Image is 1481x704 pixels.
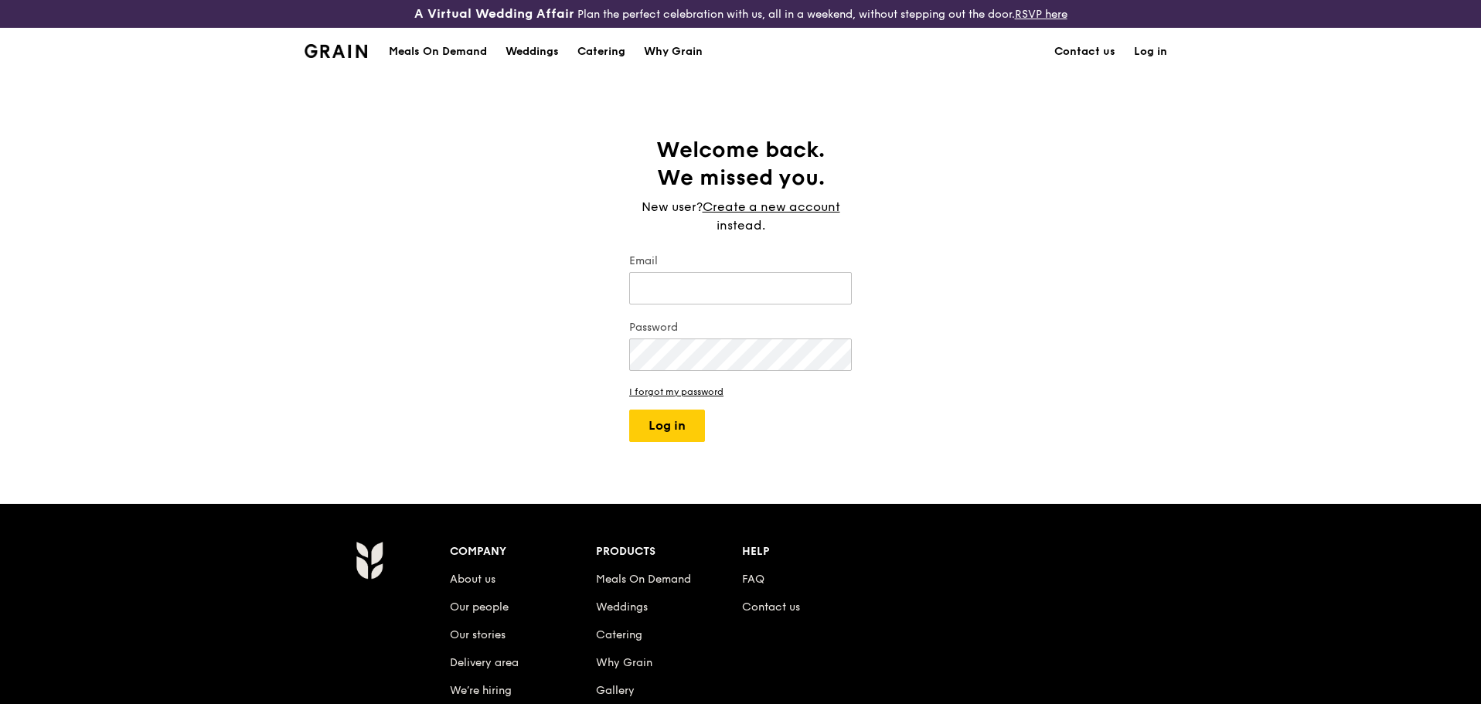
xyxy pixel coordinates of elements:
[742,600,800,614] a: Contact us
[568,29,635,75] a: Catering
[596,541,742,563] div: Products
[305,44,367,58] img: Grain
[635,29,712,75] a: Why Grain
[644,29,703,75] div: Why Grain
[703,198,840,216] a: Create a new account
[305,27,367,73] a: GrainGrain
[450,628,506,641] a: Our stories
[450,656,519,669] a: Delivery area
[596,573,691,586] a: Meals On Demand
[450,684,512,697] a: We’re hiring
[717,218,765,233] span: instead.
[742,541,888,563] div: Help
[596,628,642,641] a: Catering
[1045,29,1125,75] a: Contact us
[506,29,559,75] div: Weddings
[496,29,568,75] a: Weddings
[596,656,652,669] a: Why Grain
[577,29,625,75] div: Catering
[629,136,852,192] h1: Welcome back. We missed you.
[450,541,596,563] div: Company
[629,253,852,269] label: Email
[1125,29,1176,75] a: Log in
[629,386,852,397] a: I forgot my password
[642,199,703,214] span: New user?
[1015,8,1067,21] a: RSVP here
[414,6,574,22] h3: A Virtual Wedding Affair
[742,573,764,586] a: FAQ
[389,29,487,75] div: Meals On Demand
[450,573,495,586] a: About us
[356,541,383,580] img: Grain
[629,320,852,335] label: Password
[596,684,635,697] a: Gallery
[596,600,648,614] a: Weddings
[629,410,705,442] button: Log in
[450,600,509,614] a: Our people
[295,6,1186,22] div: Plan the perfect celebration with us, all in a weekend, without stepping out the door.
